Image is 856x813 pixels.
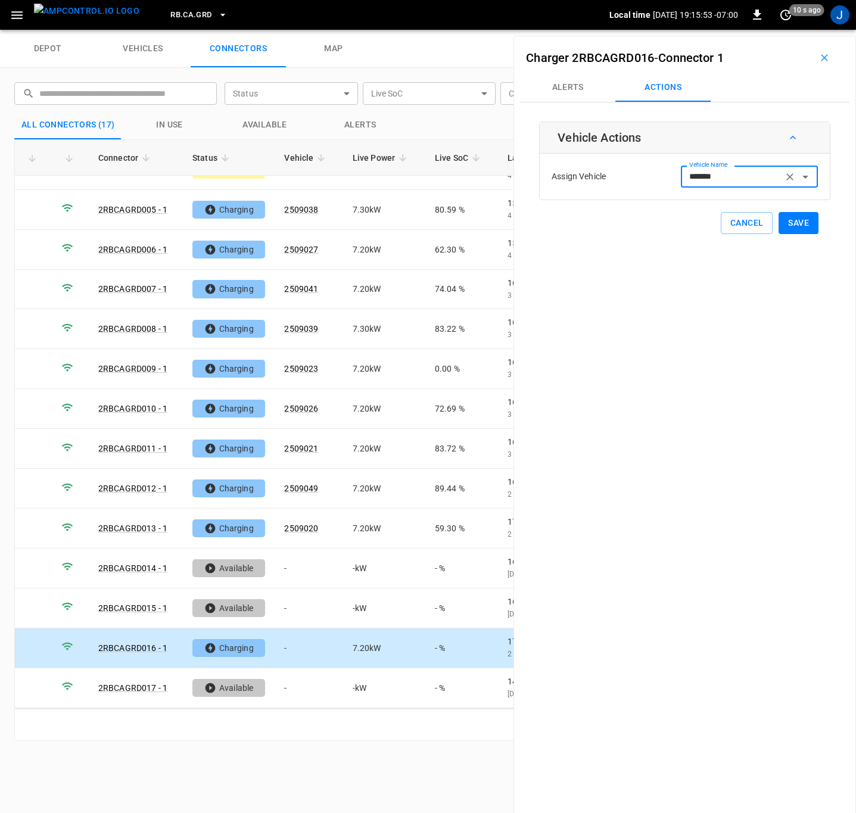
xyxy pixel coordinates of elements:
button: Alerts [313,111,408,139]
p: 16:23 [508,356,600,368]
td: 7.20 kW [343,509,425,549]
button: Alerts [520,73,615,102]
td: 7.20 kW [343,469,425,509]
span: 2 hours ago [508,650,549,658]
td: 7.20 kW [343,628,425,668]
div: Charging [192,400,265,418]
a: 2509023 [284,364,318,373]
label: Vehicle Name [689,160,727,170]
div: Charging [192,479,265,497]
h6: - [526,48,724,67]
div: Charging [192,360,265,378]
td: 83.22 % [425,309,498,349]
td: 83.72 % [425,429,498,469]
td: 7.20 kW [343,429,425,469]
span: Last Session Start [508,151,593,165]
a: 2RBCAGRD009 - 1 [98,364,167,373]
div: Charging [192,280,265,298]
span: Vehicle [284,151,329,165]
span: [DATE] [508,610,530,618]
button: Open [797,169,814,185]
div: Charging [192,440,265,457]
td: 7.20 kW [343,270,425,310]
p: Assign Vehicle [552,170,606,183]
button: set refresh interval [776,5,795,24]
a: 2509039 [284,324,318,334]
div: Connectors submenus tabs [520,73,849,102]
td: - % [425,588,498,628]
td: 72.69 % [425,389,498,429]
span: 2 hours ago [508,490,549,499]
a: 2509049 [284,484,318,493]
a: 2509041 [284,284,318,294]
p: 15:28 [508,237,600,249]
td: - [275,628,343,668]
button: Available [217,111,313,139]
a: 2RBCAGRD014 - 1 [98,563,167,573]
div: Charging [192,519,265,537]
a: 2RBCAGRD017 - 1 [98,683,167,693]
span: [DATE] [508,690,530,698]
p: 14:33 [508,675,600,687]
span: 3 hours ago [508,450,549,459]
td: 89.44 % [425,469,498,509]
a: 2RBCAGRD005 - 1 [98,205,167,214]
td: 62.30 % [425,230,498,270]
a: 2RBCAGRD016 - 1 [98,643,167,653]
a: 2509026 [284,404,318,413]
a: vehicles [95,30,191,68]
td: 80.59 % [425,190,498,230]
p: 16:19 [508,316,600,328]
span: 4 hours ago [508,211,549,220]
a: 2509020 [284,524,318,533]
p: 16:44 [508,556,600,568]
div: Charging [192,201,265,219]
div: Available [192,559,265,577]
a: 2RBCAGRD008 - 1 [98,324,167,334]
span: 10 s ago [789,4,824,16]
div: Charging [192,241,265,258]
span: 3 hours ago [508,291,549,300]
div: Charging [192,639,265,657]
h6: Vehicle Actions [558,128,641,147]
p: [DATE] 19:15:53 -07:00 [653,9,738,21]
div: profile-icon [830,5,849,24]
button: Actions [615,73,711,102]
p: Local time [609,9,650,21]
td: 7.30 kW [343,190,425,230]
div: Available [192,599,265,617]
span: [DATE] [508,570,530,578]
a: connectors [191,30,286,68]
span: 4 hours ago [508,172,549,180]
span: RB.CA.GRD [170,8,211,22]
p: 16:36 [508,436,600,448]
td: 7.20 kW [343,349,425,389]
button: RB.CA.GRD [166,4,232,27]
span: Connector [98,151,154,165]
td: 59.30 % [425,509,498,549]
td: - kW [343,588,425,628]
p: 15:09 [508,197,600,209]
td: 0.00 % [425,349,498,389]
td: 7.30 kW [343,309,425,349]
span: 2 hours ago [508,530,549,538]
span: 3 hours ago [508,370,549,379]
p: 17:13 [508,516,600,528]
div: Charging [192,320,265,338]
img: ampcontrol.io logo [34,4,139,18]
span: Live Power [353,151,411,165]
span: Live SoC [435,151,484,165]
button: Clear [782,169,798,185]
td: - kW [343,668,425,708]
td: - % [425,668,498,708]
td: - [275,668,343,708]
td: - [275,588,343,628]
a: 2RBCAGRD011 - 1 [98,444,167,453]
a: Connector 1 [658,51,724,65]
td: - % [425,628,498,668]
p: 17:35 [508,636,600,647]
span: 3 hours ago [508,410,549,419]
p: 16:09 [508,277,600,289]
a: Charger 2RBCAGRD016 [526,51,654,65]
td: 7.20 kW [343,389,425,429]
